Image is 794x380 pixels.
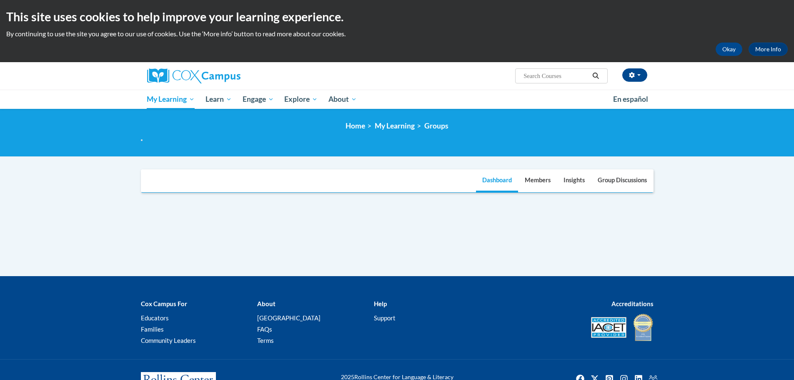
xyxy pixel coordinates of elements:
img: IDA® Accredited [633,313,654,342]
input: Search Courses [523,71,589,81]
span: About [328,94,357,104]
a: Families [141,325,164,333]
button: Okay [716,43,742,56]
a: Support [374,314,396,322]
p: By continuing to use the site you agree to our use of cookies. Use the ‘More info’ button to read... [6,29,788,38]
a: Terms [257,337,274,344]
b: Cox Campus For [141,300,187,307]
a: Members [518,170,557,192]
a: Engage [237,90,279,109]
a: Group Discussions [591,170,653,192]
a: Community Leaders [141,337,196,344]
img: Accredited IACET® Provider [591,317,626,338]
span: My Learning [147,94,195,104]
a: Groups [424,121,448,130]
a: En español [608,91,654,108]
span: En español [613,95,648,103]
a: About [323,90,362,109]
a: Educators [141,314,169,322]
button: Account Settings [622,68,647,82]
a: Learn [200,90,237,109]
span: Explore [284,94,318,104]
h2: This site uses cookies to help improve your learning experience. [6,8,788,25]
a: Dashboard [476,170,518,192]
a: [GEOGRAPHIC_DATA] [257,314,321,322]
a: My Learning [142,90,200,109]
a: Explore [279,90,323,109]
img: Cox Campus [147,68,240,83]
b: About [257,300,276,307]
span: Learn [205,94,232,104]
a: Home [346,121,365,130]
a: My Learning [375,121,415,130]
button: Search [589,71,602,81]
b: Help [374,300,387,307]
a: FAQs [257,325,272,333]
a: Insights [557,170,591,192]
b: Accreditations [611,300,654,307]
a: More Info [749,43,788,56]
div: Main menu [135,90,660,109]
span: Engage [243,94,274,104]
